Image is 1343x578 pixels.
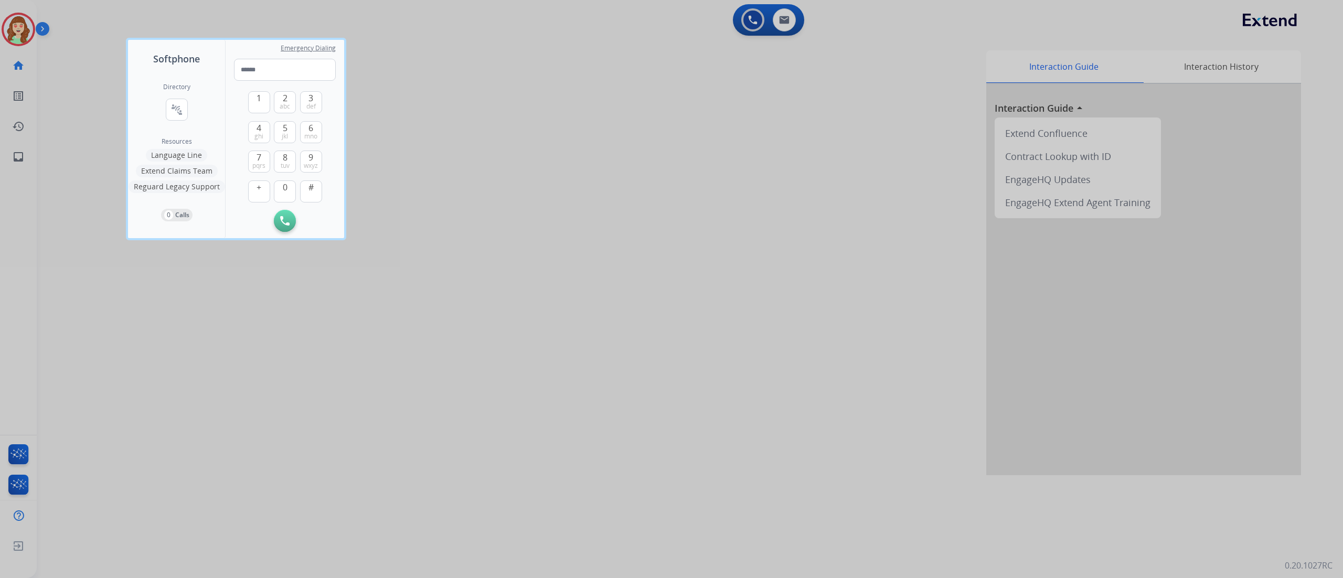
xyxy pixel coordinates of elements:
[283,181,287,194] span: 0
[254,132,263,141] span: ghi
[257,122,261,134] span: 4
[300,151,322,173] button: 9wxyz
[280,102,290,111] span: abc
[170,103,183,116] mat-icon: connect_without_contact
[136,165,218,177] button: Extend Claims Team
[252,162,265,170] span: pqrs
[300,121,322,143] button: 6mno
[1285,559,1333,572] p: 0.20.1027RC
[153,51,200,66] span: Softphone
[129,180,225,193] button: Reguard Legacy Support
[306,102,316,111] span: def
[175,210,189,220] p: Calls
[248,121,270,143] button: 4ghi
[281,44,336,52] span: Emergency Dialing
[280,216,290,226] img: call-button
[248,151,270,173] button: 7pqrs
[161,209,193,221] button: 0Calls
[283,151,287,164] span: 8
[308,181,314,194] span: #
[248,180,270,202] button: +
[257,92,261,104] span: 1
[304,132,317,141] span: mno
[163,83,190,91] h2: Directory
[257,181,261,194] span: +
[282,132,288,141] span: jkl
[308,92,313,104] span: 3
[304,162,318,170] span: wxyz
[274,151,296,173] button: 8tuv
[146,149,207,162] button: Language Line
[274,91,296,113] button: 2abc
[281,162,290,170] span: tuv
[283,92,287,104] span: 2
[300,180,322,202] button: #
[164,210,173,220] p: 0
[308,151,313,164] span: 9
[248,91,270,113] button: 1
[257,151,261,164] span: 7
[308,122,313,134] span: 6
[300,91,322,113] button: 3def
[274,180,296,202] button: 0
[283,122,287,134] span: 5
[162,137,192,146] span: Resources
[274,121,296,143] button: 5jkl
